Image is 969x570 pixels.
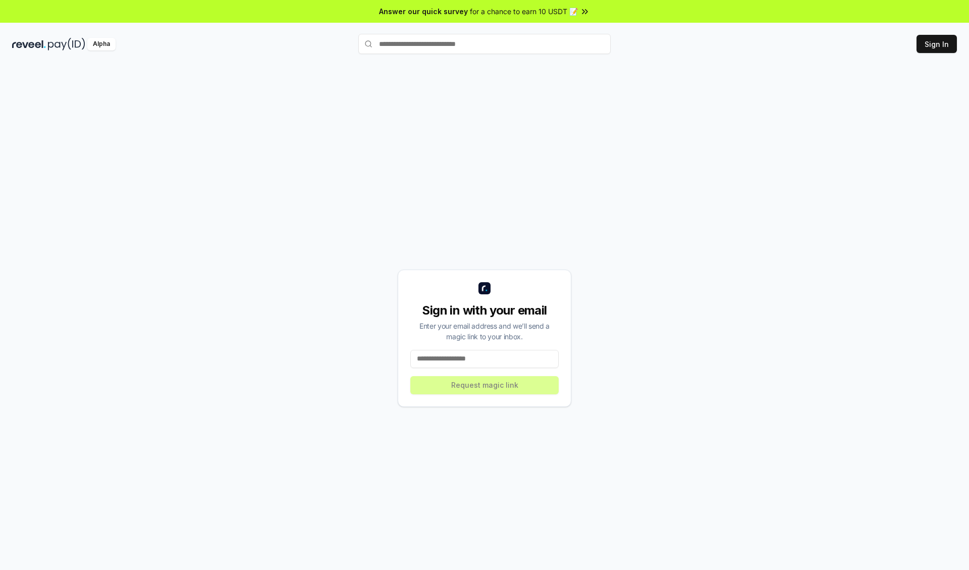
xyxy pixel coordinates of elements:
span: for a chance to earn 10 USDT 📝 [470,6,578,17]
img: logo_small [478,282,491,294]
div: Enter your email address and we’ll send a magic link to your inbox. [410,321,559,342]
button: Sign In [917,35,957,53]
img: reveel_dark [12,38,46,50]
div: Sign in with your email [410,302,559,319]
span: Answer our quick survey [379,6,468,17]
div: Alpha [87,38,116,50]
img: pay_id [48,38,85,50]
